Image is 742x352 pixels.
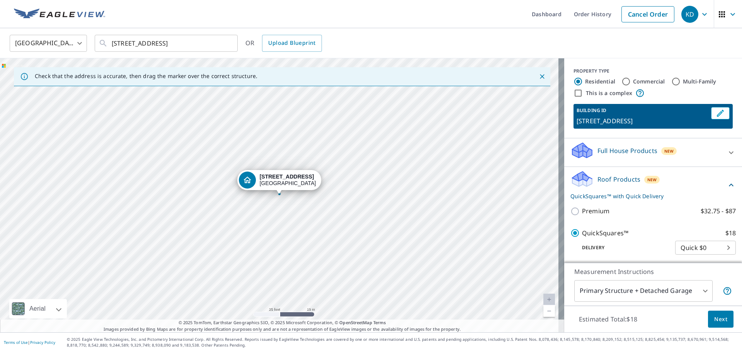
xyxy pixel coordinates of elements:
p: Measurement Instructions [574,267,732,276]
p: © 2025 Eagle View Technologies, Inc. and Pictometry International Corp. All Rights Reserved. Repo... [67,337,738,348]
div: Roof ProductsNewQuickSquares™ with Quick Delivery [570,170,736,200]
label: Multi-Family [683,78,716,85]
button: Edit building 1 [711,107,730,119]
div: OR [245,35,322,52]
p: | [4,340,55,345]
a: Current Level 20, Zoom In Disabled [543,294,555,305]
span: Your report will include the primary structure and a detached garage if one exists. [723,286,732,296]
div: Aerial [27,299,48,318]
p: Check that the address is accurate, then drag the marker over the correct structure. [35,73,257,80]
div: Quick $0 [675,237,736,258]
span: Upload Blueprint [268,38,315,48]
p: Premium [582,206,609,216]
a: Terms of Use [4,340,28,345]
span: © 2025 TomTom, Earthstar Geographics SIO, © 2025 Microsoft Corporation, © [179,320,386,326]
p: QuickSquares™ [582,228,628,238]
p: $32.75 - $87 [701,206,736,216]
a: Current Level 20, Zoom Out [543,305,555,317]
p: Estimated Total: $18 [573,311,643,328]
button: Close [537,71,547,82]
a: Cancel Order [621,6,674,22]
p: BUILDING ID [577,107,606,114]
a: Terms [373,320,386,325]
label: Residential [585,78,615,85]
p: $18 [725,228,736,238]
p: QuickSquares™ with Quick Delivery [570,192,727,200]
p: Full House Products [597,146,657,155]
input: Search by address or latitude-longitude [112,32,222,54]
strong: [STREET_ADDRESS] [260,173,314,180]
span: Next [714,315,727,324]
label: This is a complex [586,89,632,97]
div: [GEOGRAPHIC_DATA] [10,32,87,54]
div: Dropped pin, building 1, Residential property, 51 Stratford Rd Scarsdale, NY 10583 [237,170,322,194]
a: Privacy Policy [30,340,55,345]
span: New [664,148,674,154]
span: New [647,177,657,183]
div: Primary Structure + Detached Garage [574,280,713,302]
a: OpenStreetMap [339,320,372,325]
label: Commercial [633,78,665,85]
a: Upload Blueprint [262,35,322,52]
img: EV Logo [14,9,105,20]
p: Delivery [570,244,675,251]
div: KD [681,6,698,23]
p: [STREET_ADDRESS] [577,116,708,126]
div: PROPERTY TYPE [574,68,733,75]
p: Roof Products [597,175,640,184]
div: [GEOGRAPHIC_DATA] [260,173,316,187]
div: Full House ProductsNew [570,141,736,163]
div: Aerial [9,299,67,318]
button: Next [708,311,733,328]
